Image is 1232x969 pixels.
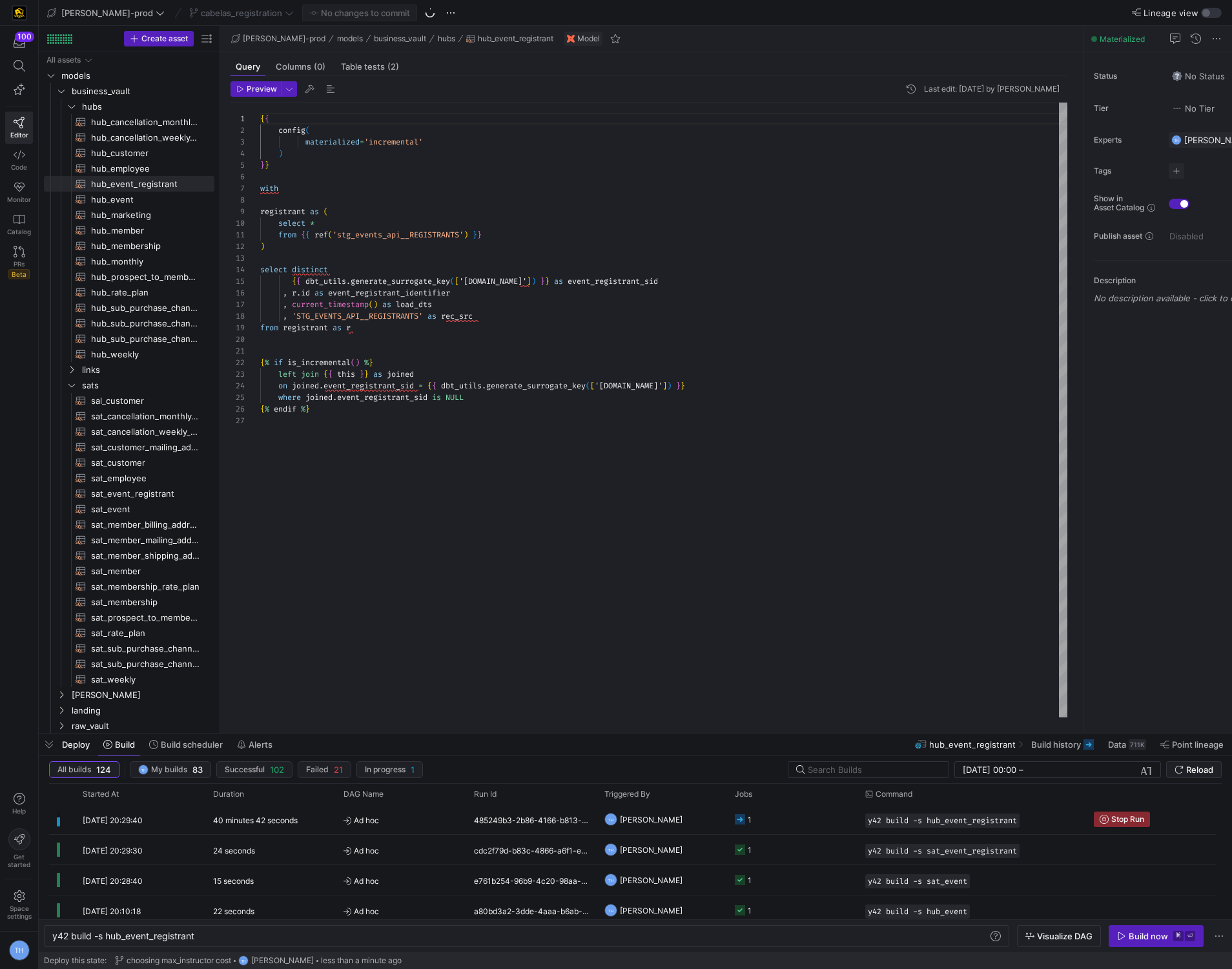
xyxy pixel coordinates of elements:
[44,470,214,486] div: Press SPACE to select this row.
[231,241,245,252] div: 12
[72,703,212,718] span: landing
[5,112,33,144] a: Editor
[554,276,563,286] span: as
[310,206,319,217] span: as
[466,835,597,864] div: cdc2f79d-b83c-4866-a6f1-e0af0218e920
[231,229,245,241] div: 11
[1172,71,1225,81] span: No Status
[1037,931,1093,941] span: Visualize DAG
[44,594,214,610] a: sat_membership​​​​​​​​​​
[360,137,364,147] span: =
[464,230,468,240] span: )
[438,34,455,43] span: hubs
[112,952,405,969] button: choosing max_instructor costTH[PERSON_NAME]less than a minute ago
[314,63,325,71] span: (0)
[5,937,33,964] button: TH
[82,363,212,377] span: links
[141,34,188,43] span: Create asset
[44,563,214,579] a: sat_member​​​​​​​​​​
[1166,761,1222,778] button: Reload
[44,315,214,331] div: Press SPACE to select this row.
[44,238,214,254] a: hub_membership​​​​​​​​​​
[1185,931,1195,941] kbd: ⏎
[292,265,328,275] span: distinct
[44,130,214,145] a: hub_cancellation_weekly_forecast​​​​​​​​​​
[44,315,214,331] a: hub_sub_purchase_channel_weekly_forecast​​​​​​​​​​
[44,223,214,238] a: hub_member​​​​​​​​​​
[192,764,203,775] span: 83
[44,207,214,223] div: Press SPACE to select this row.
[11,807,27,815] span: Help
[115,739,135,750] span: Build
[96,764,111,775] span: 124
[1102,734,1152,755] button: Data711K
[231,275,245,287] div: 15
[260,183,278,194] span: with
[1100,34,1145,44] span: Materialized
[371,31,429,46] button: business_vault
[1031,739,1081,750] span: Build history
[333,230,464,240] span: 'stg_events_api__REGISTRANTS'
[278,148,283,159] span: )
[91,192,200,207] span: hub_event​​​​​​​​​​
[44,269,214,285] div: Press SPACE to select this row.
[1129,739,1146,750] div: 711K
[44,254,214,269] div: Press SPACE to select this row.
[236,63,260,71] span: Query
[91,610,200,625] span: sat_prospect_to_member_conversion​​​​​​​​​​
[44,610,214,625] a: sat_prospect_to_member_conversion​​​​​​​​​​
[14,260,25,268] span: PRs
[276,63,325,71] span: Columns
[292,299,369,310] span: current_timestamp
[91,626,200,641] span: sat_rate_plan​​​​​​​​​​
[44,114,214,130] a: hub_cancellation_monthly_forecast​​​​​​​​​​
[231,310,245,322] div: 18
[305,137,360,147] span: materialized
[1025,734,1100,755] button: Build history
[301,288,310,298] span: id
[473,230,477,240] span: }
[5,823,33,874] button: Getstarted
[44,238,214,254] div: Press SPACE to select this row.
[91,223,200,238] span: hub_member​​​​​​​​​​
[396,299,432,310] span: load_dts
[531,276,536,286] span: )
[427,311,436,321] span: as
[1108,739,1126,750] span: Data
[441,311,473,321] span: rec_src
[231,194,245,206] div: 8
[46,55,81,65] div: All assets
[298,761,351,778] button: Failed21
[1171,135,1182,145] div: TH
[44,52,214,68] div: Press SPACE to select this row.
[44,610,214,625] div: Press SPACE to select this row.
[9,940,30,961] div: TH
[260,114,265,124] span: {
[231,136,245,148] div: 3
[351,276,450,286] span: generate_surrogate_key
[292,288,296,298] span: r
[231,252,245,264] div: 13
[1144,8,1198,18] span: Lineage view
[143,734,229,755] button: Build scheduler
[225,765,265,774] span: Successful
[305,230,310,240] span: {
[1172,103,1215,114] span: No Tier
[91,347,200,362] span: hub_weekly​​​​​​​​​​
[7,228,31,235] span: Catalog
[44,285,214,300] a: hub_rate_plan​​​​​​​​​​
[924,85,1060,94] div: Last edit: [DATE] by [PERSON_NAME]
[44,5,168,21] button: [PERSON_NAME]-prod
[292,311,423,321] span: 'STG_EVENTS_API__REGISTRANTS'
[91,579,200,594] span: sat_membership_rate_plan​​​​​​​​​​
[130,761,211,778] button: THMy builds83
[1129,931,1168,941] div: Build now
[231,287,245,299] div: 16
[44,377,214,393] div: Press SPACE to select this row.
[44,641,214,656] div: Press SPACE to select this row.
[545,276,549,286] span: }
[283,323,328,333] span: registrant
[44,501,214,517] a: sat_event​​​​​​​​​​
[11,163,27,171] span: Code
[44,517,214,532] a: sat_member_billing_address​​​​​​​​​​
